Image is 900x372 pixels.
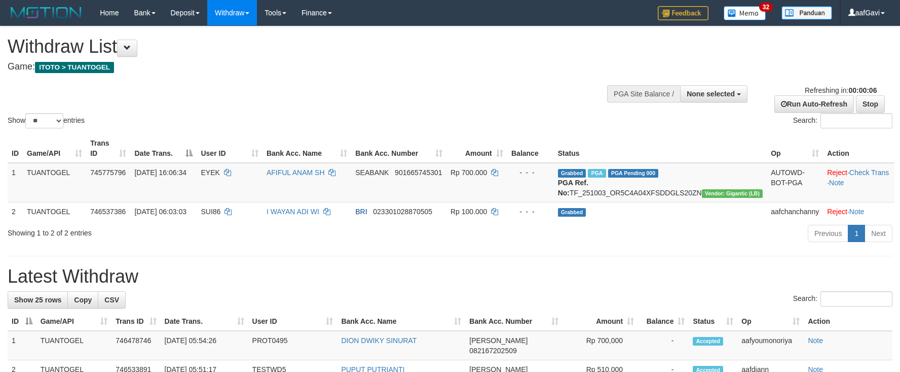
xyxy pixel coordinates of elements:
[808,225,848,242] a: Previous
[98,291,126,309] a: CSV
[562,331,638,360] td: Rp 700,000
[865,225,892,242] a: Next
[23,134,86,163] th: Game/API: activate to sort column ascending
[554,163,767,202] td: TF_251003_OR5C4A04XFSDDGLS20ZN
[111,312,160,331] th: Trans ID: activate to sort column ascending
[14,296,61,304] span: Show 25 rows
[8,291,68,309] a: Show 25 rows
[724,6,766,20] img: Button%20Memo.svg
[67,291,98,309] a: Copy
[558,179,588,197] b: PGA Ref. No:
[511,167,550,178] div: - - -
[469,347,516,355] span: Copy 082167202509 to clipboard
[36,312,112,331] th: Game/API: activate to sort column ascending
[355,208,367,216] span: BRI
[759,3,773,12] span: 32
[808,336,823,345] a: Note
[638,331,689,360] td: -
[197,134,262,163] th: User ID: activate to sort column ascending
[248,312,337,331] th: User ID: activate to sort column ascending
[355,168,389,177] span: SEABANK
[823,163,894,202] td: · ·
[737,312,804,331] th: Op: activate to sort column ascending
[130,134,197,163] th: Date Trans.: activate to sort column descending
[90,168,126,177] span: 745775796
[689,312,737,331] th: Status: activate to sort column ascending
[588,169,606,178] span: Marked by aafchonlypin
[469,336,528,345] span: [PERSON_NAME]
[451,208,487,216] span: Rp 100.000
[658,6,708,20] img: Feedback.jpg
[8,37,590,57] h1: Withdraw List
[36,331,112,360] td: TUANTOGEL
[201,208,220,216] span: SUI86
[74,296,92,304] span: Copy
[248,331,337,360] td: PROT0495
[511,207,550,217] div: - - -
[341,336,417,345] a: DION DWIKY SINURAT
[558,169,586,178] span: Grabbed
[134,168,186,177] span: [DATE] 16:06:34
[849,208,865,216] a: Note
[823,202,894,221] td: ·
[267,208,319,216] a: I WAYAN ADI WI
[262,134,351,163] th: Bank Acc. Name: activate to sort column ascending
[446,134,507,163] th: Amount: activate to sort column ascending
[848,225,865,242] a: 1
[638,312,689,331] th: Balance: activate to sort column ascending
[823,134,894,163] th: Action
[8,113,85,128] label: Show entries
[267,168,325,177] a: AFIFUL ANAM SH
[337,312,465,331] th: Bank Acc. Name: activate to sort column ascending
[8,202,23,221] td: 2
[856,95,885,113] a: Stop
[562,312,638,331] th: Amount: activate to sort column ascending
[465,312,562,331] th: Bank Acc. Number: activate to sort column ascending
[767,134,823,163] th: Op: activate to sort column ascending
[8,163,23,202] td: 1
[451,168,487,177] span: Rp 700.000
[767,202,823,221] td: aafchanchanny
[693,337,723,346] span: Accepted
[737,331,804,360] td: aafyoumonoriya
[134,208,186,216] span: [DATE] 06:03:03
[848,86,877,94] strong: 00:00:06
[820,113,892,128] input: Search:
[607,85,680,103] div: PGA Site Balance /
[373,208,432,216] span: Copy 023301028870505 to clipboard
[395,168,442,177] span: Copy 901665745301 to clipboard
[805,86,877,94] span: Refreshing in:
[8,5,85,20] img: MOTION_logo.png
[8,266,892,287] h1: Latest Withdraw
[86,134,130,163] th: Trans ID: activate to sort column ascending
[23,163,86,202] td: TUANTOGEL
[767,163,823,202] td: AUTOWD-BOT-PGA
[793,113,892,128] label: Search:
[351,134,446,163] th: Bank Acc. Number: activate to sort column ascending
[8,312,36,331] th: ID: activate to sort column descending
[774,95,854,113] a: Run Auto-Refresh
[111,331,160,360] td: 746478746
[781,6,832,20] img: panduan.png
[201,168,219,177] span: EYEK
[104,296,119,304] span: CSV
[702,189,763,198] span: Vendor URL: https://dashboard.q2checkout.com/secure
[507,134,554,163] th: Balance
[558,208,586,217] span: Grabbed
[820,291,892,307] input: Search:
[687,90,735,98] span: None selected
[608,169,659,178] span: PGA Pending
[90,208,126,216] span: 746537386
[793,291,892,307] label: Search:
[8,62,590,72] h4: Game:
[554,134,767,163] th: Status
[161,312,248,331] th: Date Trans.: activate to sort column ascending
[827,208,847,216] a: Reject
[8,134,23,163] th: ID
[25,113,63,128] select: Showentries
[849,168,889,177] a: Check Trans
[827,168,847,177] a: Reject
[35,62,114,73] span: ITOTO > TUANTOGEL
[804,312,892,331] th: Action
[8,224,367,238] div: Showing 1 to 2 of 2 entries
